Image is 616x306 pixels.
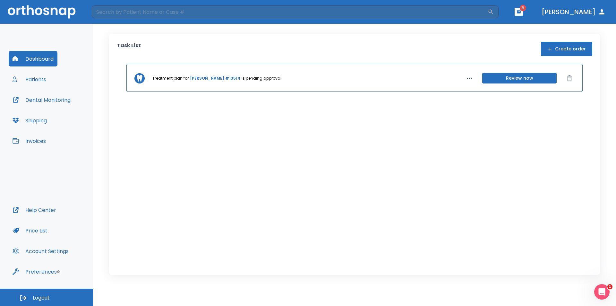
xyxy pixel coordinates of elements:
[520,5,526,11] span: 6
[9,51,57,66] button: Dashboard
[594,284,610,300] iframe: Intercom live chat
[190,75,240,81] a: [PERSON_NAME] #13514
[33,294,50,302] span: Logout
[9,264,61,279] button: Preferences
[9,223,51,238] button: Price List
[541,42,592,56] button: Create order
[9,202,60,218] button: Help Center
[56,269,61,275] div: Tooltip anchor
[607,284,612,289] span: 1
[564,73,575,83] button: Dismiss
[9,133,50,149] button: Invoices
[92,5,488,18] input: Search by Patient Name or Case #
[117,42,141,56] p: Task List
[152,75,189,81] p: Treatment plan for
[8,5,76,18] img: Orthosnap
[482,73,557,83] button: Review now
[9,72,50,87] button: Patients
[9,113,51,128] button: Shipping
[9,92,74,108] button: Dental Monitoring
[242,75,281,81] p: is pending approval
[9,243,73,259] button: Account Settings
[539,6,608,18] button: [PERSON_NAME]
